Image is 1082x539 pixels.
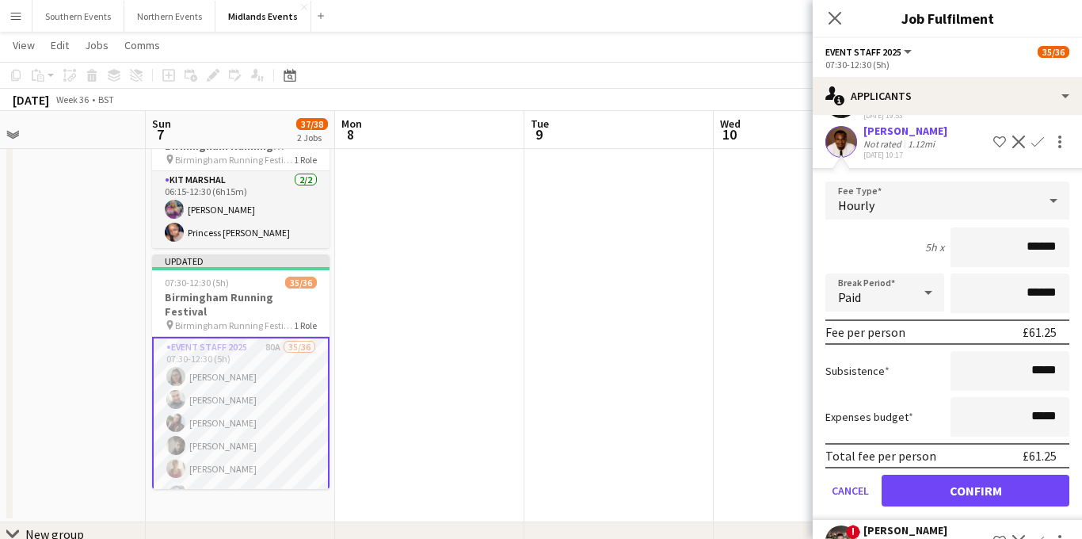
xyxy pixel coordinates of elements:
div: 07:30-12:30 (5h) [825,59,1069,71]
app-job-card: Updated07:30-12:30 (5h)35/36Birmingham Running Festival Birmingham Running Festival1 RoleEvent St... [152,254,330,489]
a: Jobs [78,35,115,55]
span: Hourly [838,197,874,213]
div: Total fee per person [825,448,936,464]
div: [PERSON_NAME] [863,523,947,537]
div: BST [98,94,114,105]
span: Birmingham Running Festival [175,154,294,166]
span: Week 36 [52,94,92,105]
div: 1.12mi [905,138,938,150]
div: Applicants [813,77,1082,115]
span: 7 [150,125,171,143]
span: 1 Role [294,319,317,331]
h3: Job Fulfilment [813,8,1082,29]
div: £61.25 [1023,448,1057,464]
button: Southern Events [32,1,124,32]
span: 8 [339,125,362,143]
span: 35/36 [1038,46,1069,58]
div: Fee per person [825,324,905,340]
button: Midlands Events [215,1,311,32]
span: Paid [838,289,861,305]
span: 1 Role [294,154,317,166]
button: Cancel [825,475,875,507]
span: ! [846,525,860,539]
app-card-role: Kit Marshal2/206:15-12:30 (6h15m)[PERSON_NAME]Princess [PERSON_NAME] [152,171,330,248]
div: [DATE] 10:17 [863,150,947,160]
span: Sun [152,117,171,131]
span: View [13,38,35,52]
app-job-card: 06:15-12:30 (6h15m)2/2RT Kit Assistant - Birmingham Running Festival Birmingham Running Festival1... [152,101,330,248]
span: Birmingham Running Festival [175,319,294,331]
span: Mon [341,117,362,131]
button: Northern Events [124,1,215,32]
div: [PERSON_NAME] [863,124,947,138]
span: 07:30-12:30 (5h) [165,277,229,289]
a: Comms [118,35,166,55]
div: £61.25 [1023,324,1057,340]
button: Confirm [882,475,1069,507]
div: Not rated [863,138,905,150]
label: Subsistence [825,364,890,378]
span: Jobs [85,38,109,52]
span: Event Staff 2025 [825,46,901,58]
span: Tue [531,117,549,131]
div: 5h x [925,240,944,254]
a: View [6,35,41,55]
button: Event Staff 2025 [825,46,914,58]
div: [DATE] 19:53 [863,110,947,120]
span: 35/36 [285,277,317,289]
a: Edit [44,35,75,55]
span: Edit [51,38,69,52]
span: 9 [528,125,549,143]
span: 10 [718,125,741,143]
span: Comms [124,38,160,52]
div: [DATE] [13,92,49,108]
div: 2 Jobs [297,132,327,143]
span: Wed [720,117,741,131]
div: Updated [152,254,330,267]
h3: Birmingham Running Festival [152,290,330,319]
label: Expenses budget [825,410,913,424]
span: 37/38 [296,118,328,130]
